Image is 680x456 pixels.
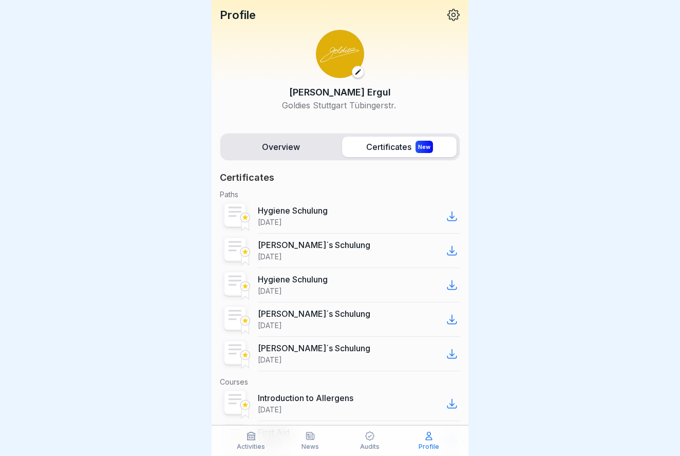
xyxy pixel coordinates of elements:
p: [DATE] [258,287,282,296]
p: [DATE] [258,252,282,261]
p: [PERSON_NAME]´s Schulung [258,240,370,250]
div: New [415,141,433,153]
p: Profile [220,8,256,22]
img: ebmwi866ydgloau9wqyjvut2.png [316,30,364,78]
p: Profile [419,443,439,450]
p: News [301,443,319,450]
p: Introduction to Allergens [258,393,353,403]
p: Certificates [220,172,274,184]
p: [DATE] [258,405,282,414]
p: [DATE] [258,321,282,330]
p: [DATE] [258,218,282,227]
p: Hygiene Schulung [258,205,328,216]
p: Courses [220,377,460,387]
label: Overview [223,137,338,157]
p: [PERSON_NAME]´s Schulung [258,309,370,319]
p: Activities [237,443,265,450]
p: Paths [220,190,460,199]
p: [DATE] [258,355,282,365]
p: Audits [360,443,380,450]
p: [PERSON_NAME]´s Schulung [258,343,370,353]
p: [PERSON_NAME] Ergul [282,85,399,99]
label: Certificates [342,137,457,157]
p: Goldies Stuttgart Tübingerstr. [282,99,399,111]
p: Hygiene Schulung [258,274,328,284]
